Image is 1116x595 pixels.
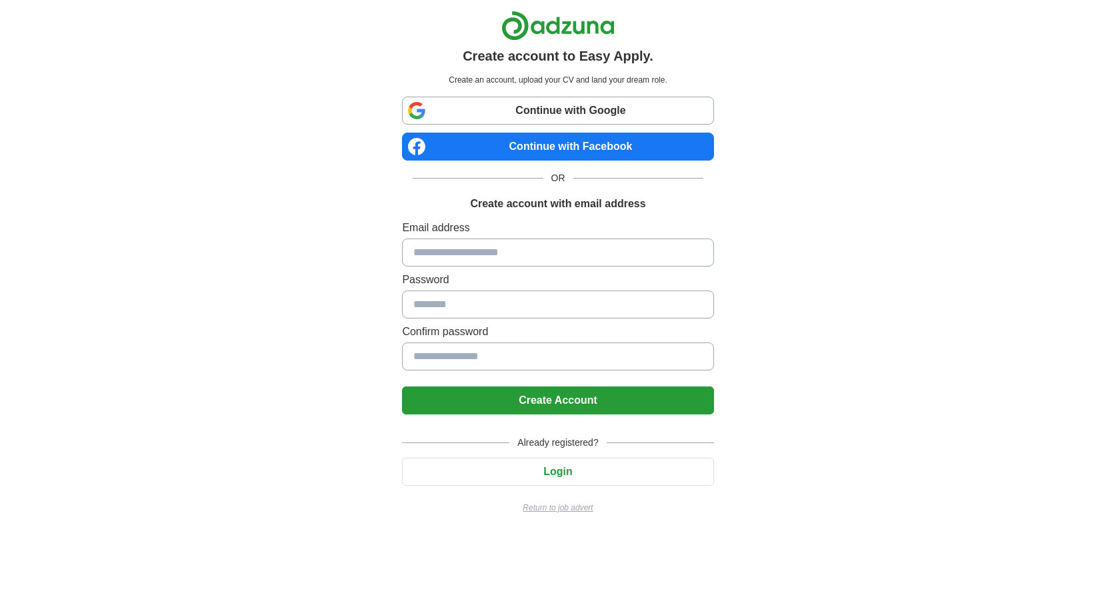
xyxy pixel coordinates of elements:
span: OR [543,171,573,185]
a: Return to job advert [402,502,713,514]
h1: Create account to Easy Apply. [463,46,653,66]
a: Continue with Google [402,97,713,125]
label: Password [402,272,713,288]
button: Create Account [402,386,713,414]
a: Continue with Facebook [402,133,713,161]
h1: Create account with email address [470,196,645,212]
p: Create an account, upload your CV and land your dream role. [405,74,711,86]
img: Adzuna logo [501,11,615,41]
button: Login [402,458,713,486]
span: Already registered? [509,436,606,450]
label: Confirm password [402,324,713,340]
label: Email address [402,220,713,236]
a: Login [402,466,713,477]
